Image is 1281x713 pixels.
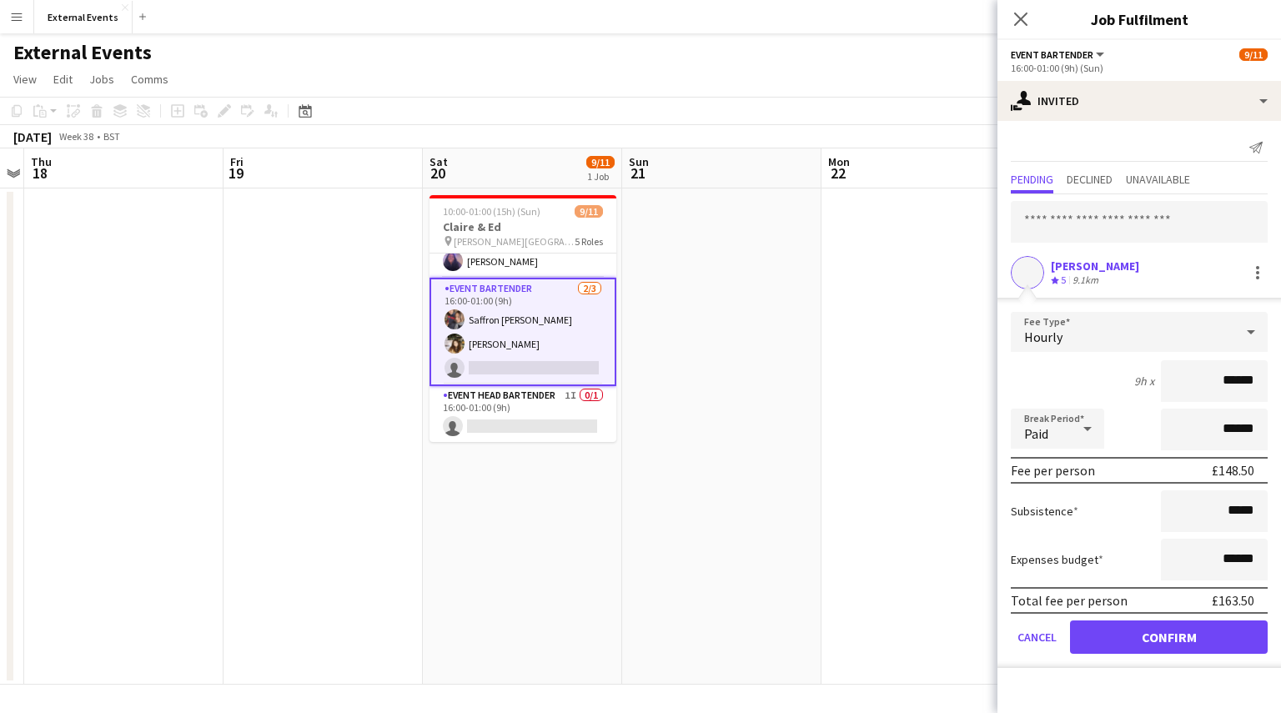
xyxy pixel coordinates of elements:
span: Jobs [89,72,114,87]
span: 22 [826,163,850,183]
span: Thu [31,154,52,169]
span: 9/11 [1239,48,1268,61]
div: Invited [997,81,1281,121]
span: 21 [626,163,649,183]
span: Paid [1024,425,1048,442]
span: Sun [629,154,649,169]
span: Unavailable [1126,173,1190,185]
span: Week 38 [55,130,97,143]
a: Edit [47,68,79,90]
h1: External Events [13,40,152,65]
span: Pending [1011,173,1053,185]
a: View [7,68,43,90]
span: 18 [28,163,52,183]
span: 5 [1061,274,1066,286]
div: [DATE] [13,128,52,145]
span: 20 [427,163,448,183]
a: Comms [124,68,175,90]
label: Subsistence [1011,504,1078,519]
div: 9.1km [1069,274,1102,288]
div: £163.50 [1212,592,1254,609]
span: Sat [430,154,448,169]
div: Total fee per person [1011,592,1128,609]
span: Declined [1067,173,1113,185]
span: Mon [828,154,850,169]
label: Expenses budget [1011,552,1103,567]
app-job-card: 10:00-01:00 (15h) (Sun)9/11Claire & Ed [PERSON_NAME][GEOGRAPHIC_DATA][PERSON_NAME]5 Roles[PERSON_... [430,195,616,442]
span: 9/11 [586,156,615,168]
div: £148.50 [1212,462,1254,479]
span: 9/11 [575,205,603,218]
span: 19 [228,163,244,183]
div: BST [103,130,120,143]
span: Event bartender [1011,48,1093,61]
button: Event bartender [1011,48,1107,61]
a: Jobs [83,68,121,90]
span: 5 Roles [575,235,603,248]
app-card-role: Event head Bartender1I0/116:00-01:00 (9h) [430,386,616,443]
span: 10:00-01:00 (15h) (Sun) [443,205,540,218]
button: External Events [34,1,133,33]
span: Comms [131,72,168,87]
div: 1 Job [587,170,614,183]
button: Cancel [1011,620,1063,654]
app-card-role: Event bartender2/316:00-01:00 (9h)Saffron [PERSON_NAME][PERSON_NAME] [430,278,616,386]
span: View [13,72,37,87]
span: Fri [230,154,244,169]
div: 16:00-01:00 (9h) (Sun) [1011,62,1268,74]
div: Fee per person [1011,462,1095,479]
span: [PERSON_NAME][GEOGRAPHIC_DATA][PERSON_NAME] [454,235,575,248]
h3: Claire & Ed [430,219,616,234]
div: 9h x [1134,374,1154,389]
h3: Job Fulfilment [997,8,1281,30]
button: Confirm [1070,620,1268,654]
span: Edit [53,72,73,87]
span: Hourly [1024,329,1062,345]
div: [PERSON_NAME] [1051,259,1139,274]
